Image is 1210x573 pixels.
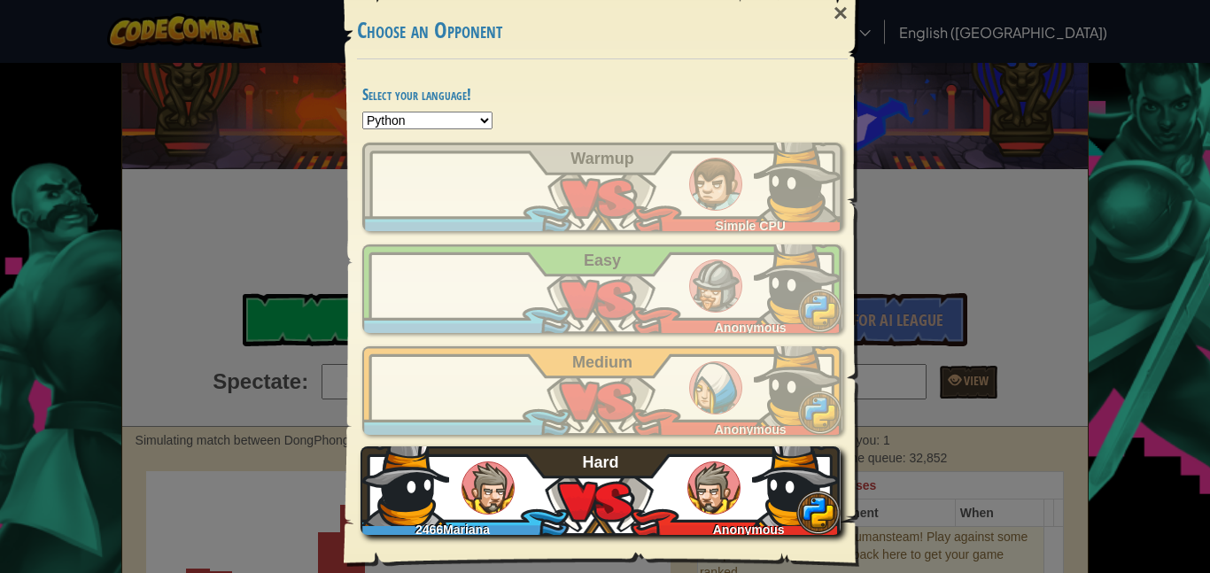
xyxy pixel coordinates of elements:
img: D4DlcJlrGZ6GAAAAAElFTkSuQmCC [754,134,842,222]
img: humans_ladder_hard.png [462,461,515,515]
img: D4DlcJlrGZ6GAAAAAElFTkSuQmCC [361,437,449,526]
img: humans_ladder_medium.png [689,361,742,414]
span: Hard [583,453,619,471]
span: Easy [584,252,621,269]
img: humans_ladder_tutorial.png [689,158,742,211]
img: D4DlcJlrGZ6GAAAAAElFTkSuQmCC [752,437,841,526]
span: Anonymous [715,422,787,437]
span: Anonymous [715,321,787,335]
span: Simple CPU [716,219,786,233]
span: Medium [572,353,632,371]
span: Warmup [570,150,633,167]
img: humans_ladder_easy.png [689,259,742,313]
a: Anonymous [362,244,842,333]
span: Anonymous [713,523,785,537]
img: D4DlcJlrGZ6GAAAAAElFTkSuQmCC [754,337,842,426]
span: 2466Mariana [415,523,490,537]
img: humans_ladder_hard.png [687,461,741,515]
a: 2466MarianaAnonymous [362,446,842,535]
h3: Choose an Opponent [357,19,848,43]
img: D4DlcJlrGZ6GAAAAAElFTkSuQmCC [754,236,842,324]
h4: Select your language! [362,86,842,103]
a: Anonymous [362,346,842,435]
a: Simple CPU [362,143,842,231]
